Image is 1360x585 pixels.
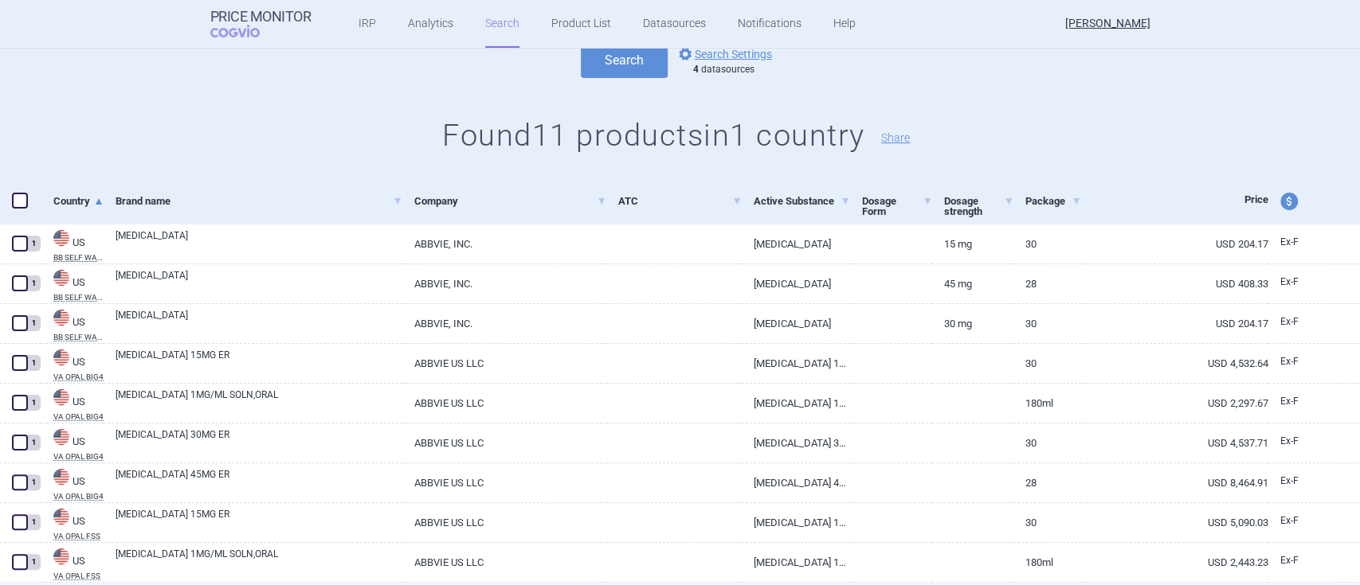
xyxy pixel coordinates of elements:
[402,304,606,343] a: ABBVIE, INC.
[1025,181,1081,220] a: Package
[676,45,772,64] a: Search Settings
[1013,264,1081,303] a: 28
[1280,396,1299,407] span: Ex-factory price
[754,181,851,220] a: Active Substance
[402,543,606,582] a: ABBVIE US LLC
[1081,503,1268,542] a: USD 5,090.03
[116,547,402,575] a: [MEDICAL_DATA] 1MG/ML SOLN,ORAL
[402,463,606,502] a: ABBVIE US LLC
[53,493,104,501] abbr: VA OPAL BIG4 — US Department of Veteran Affairs (VA), Office of Procurement, Acquisition and Logi...
[116,467,402,496] a: [MEDICAL_DATA] 45MG ER
[1280,515,1299,526] span: Ex-factory price
[1268,350,1327,374] a: Ex-F
[1268,271,1327,294] a: Ex-F
[53,270,69,286] img: United States
[1244,193,1268,205] span: Price
[1268,390,1327,414] a: Ex-F
[862,181,931,231] a: Dosage Form
[53,572,104,580] abbr: VA OPAL FSS — US Department of Veteran Affairs (VA), Office of Procurement, Acquisition and Logis...
[1013,344,1081,383] a: 30
[742,503,851,542] a: [MEDICAL_DATA] 15MG 24HR TAB,[GEOGRAPHIC_DATA]
[932,224,1013,263] a: 15 MG
[116,228,402,257] a: [MEDICAL_DATA]
[53,373,104,381] abbr: VA OPAL BIG4 — US Department of Veteran Affairs (VA), Office of Procurement, Acquisition and Logi...
[53,389,69,405] img: United States
[1280,555,1299,566] span: Ex-factory price
[41,547,104,580] a: USUSVA OPAL FSS
[1081,423,1268,462] a: USD 4,537.71
[53,254,104,262] abbr: BB SELF WACAWP UNIT — Free online database of Self Administered drugs provided by BuyandBill.com ...
[53,413,104,421] abbr: VA OPAL BIG4 — US Department of Veteran Affairs (VA), Office of Procurement, Acquisition and Logi...
[742,423,851,462] a: [MEDICAL_DATA] 30MG 24HR TAB,[GEOGRAPHIC_DATA]
[210,25,282,37] span: COGVIO
[1268,470,1327,493] a: Ex-F
[1280,316,1299,327] span: Ex-factory price
[1013,224,1081,263] a: 30
[1013,384,1081,423] a: 180ML
[41,228,104,262] a: USUSBB SELF WACAWP UNIT
[1268,549,1327,573] a: Ex-F
[414,181,606,220] a: Company
[402,344,606,383] a: ABBVIE US LLC
[116,181,402,220] a: Brand name
[116,308,402,337] a: [MEDICAL_DATA]
[41,507,104,540] a: USUSVA OPAL FSS
[1268,231,1327,255] a: Ex-F
[53,429,69,445] img: United States
[1268,310,1327,334] a: Ex-F
[1081,344,1268,383] a: USD 4,532.64
[1268,430,1327,454] a: Ex-F
[26,315,41,331] div: 1
[1268,509,1327,533] a: Ex-F
[53,333,104,341] abbr: BB SELF WACAWP UNIT — Free online database of Self Administered drugs provided by BuyandBill.com ...
[26,395,41,411] div: 1
[742,384,851,423] a: [MEDICAL_DATA] 1MG/ML SOLN,ORAL
[402,423,606,462] a: ABBVIE US LLC
[402,384,606,423] a: ABBVIE US LLC
[26,236,41,252] div: 1
[116,388,402,416] a: [MEDICAL_DATA] 1MG/ML SOLN,ORAL
[26,435,41,450] div: 1
[210,9,312,39] a: Price MonitorCOGVIO
[1081,224,1268,263] a: USD 204.17
[41,427,104,461] a: USUSVA OPAL BIG4
[742,264,851,303] a: [MEDICAL_DATA]
[53,453,104,461] abbr: VA OPAL BIG4 — US Department of Veteran Affairs (VA), Office of Procurement, Acquisition and Logi...
[41,308,104,341] a: USUSBB SELF WACAWP UNIT
[1013,423,1081,462] a: 30
[1081,463,1268,502] a: USD 8,464.91
[41,268,104,302] a: USUSBB SELF WACAWP UNIT
[618,181,742,220] a: ATC
[742,463,851,502] a: [MEDICAL_DATA] 45MG 24HR TAB,[GEOGRAPHIC_DATA]
[1280,356,1299,367] span: Ex-factory price
[116,348,402,376] a: [MEDICAL_DATA] 15MG ER
[53,469,69,485] img: United States
[1280,435,1299,447] span: Ex-factory price
[1280,276,1299,287] span: Ex-factory price
[26,514,41,530] div: 1
[1013,503,1081,542] a: 30
[41,388,104,421] a: USUSVA OPAL BIG4
[26,474,41,490] div: 1
[1013,304,1081,343] a: 30
[41,467,104,501] a: USUSVA OPAL BIG4
[1013,543,1081,582] a: 180ML
[742,344,851,383] a: [MEDICAL_DATA] 15MG 24HR TAB,[GEOGRAPHIC_DATA]
[932,264,1013,303] a: 45 MG
[116,268,402,297] a: [MEDICAL_DATA]
[693,64,780,76] div: datasources
[116,427,402,456] a: [MEDICAL_DATA] 30MG ER
[53,548,69,564] img: United States
[53,532,104,540] abbr: VA OPAL FSS — US Department of Veteran Affairs (VA), Office of Procurement, Acquisition and Logis...
[53,310,69,326] img: United States
[26,355,41,371] div: 1
[1081,384,1268,423] a: USD 2,297.67
[1081,543,1268,582] a: USD 2,443.23
[402,503,606,542] a: ABBVIE US LLC
[116,507,402,536] a: [MEDICAL_DATA] 15MG ER
[1081,264,1268,303] a: USD 408.33
[402,264,606,303] a: ABBVIE, INC.
[881,132,910,143] button: Share
[581,42,668,78] button: Search
[742,543,851,582] a: [MEDICAL_DATA] 1MG/ML SOLN,ORAL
